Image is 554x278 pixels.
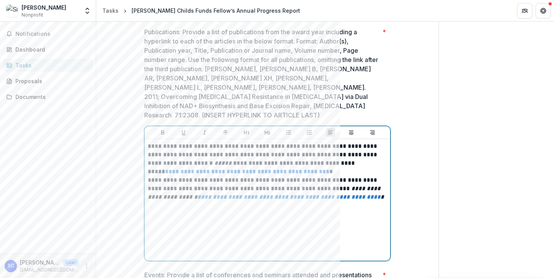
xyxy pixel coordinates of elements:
button: More [82,261,91,271]
div: [PERSON_NAME] [22,3,66,12]
div: [PERSON_NAME] Childs Funds Fellow’s Annual Progress Report [132,7,300,15]
img: Siyu Chen [6,5,18,17]
a: Documents [3,90,93,103]
p: Publications: Provide a list of publications from the award year including a hyperlink to each of... [144,27,379,120]
p: [PERSON_NAME] [20,258,60,266]
a: Tasks [99,5,122,16]
button: Underline [179,128,188,137]
button: Align Right [368,128,377,137]
button: Partners [517,3,532,18]
button: Heading 1 [242,128,251,137]
p: User [63,259,79,266]
div: Proposals [15,77,87,85]
nav: breadcrumb [99,5,303,16]
button: Bullet List [284,128,293,137]
a: Tasks [3,59,93,72]
div: Documents [15,93,87,101]
button: Notifications [3,28,93,40]
a: Proposals [3,75,93,87]
span: Nonprofit [22,12,43,18]
span: Notifications [15,31,90,37]
button: Heading 2 [263,128,272,137]
button: Italicize [200,128,209,137]
button: Bold [158,128,167,137]
button: Align Center [347,128,356,137]
button: Open entity switcher [82,3,93,18]
button: Align Left [326,128,335,137]
button: Strike [221,128,230,137]
div: Tasks [102,7,118,15]
p: [EMAIL_ADDRESS][DOMAIN_NAME] [20,266,79,273]
div: Tasks [15,61,87,69]
button: Ordered List [305,128,314,137]
button: Get Help [536,3,551,18]
div: Dashboard [15,45,87,54]
a: Dashboard [3,43,93,56]
div: Siyu Chen [8,263,14,268]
